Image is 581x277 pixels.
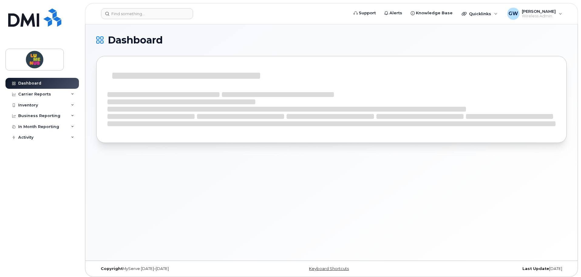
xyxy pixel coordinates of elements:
strong: Last Update [522,266,549,271]
div: MyServe [DATE]–[DATE] [96,266,253,271]
div: [DATE] [410,266,567,271]
span: Dashboard [108,36,163,45]
strong: Copyright [101,266,123,271]
a: Keyboard Shortcuts [309,266,349,271]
